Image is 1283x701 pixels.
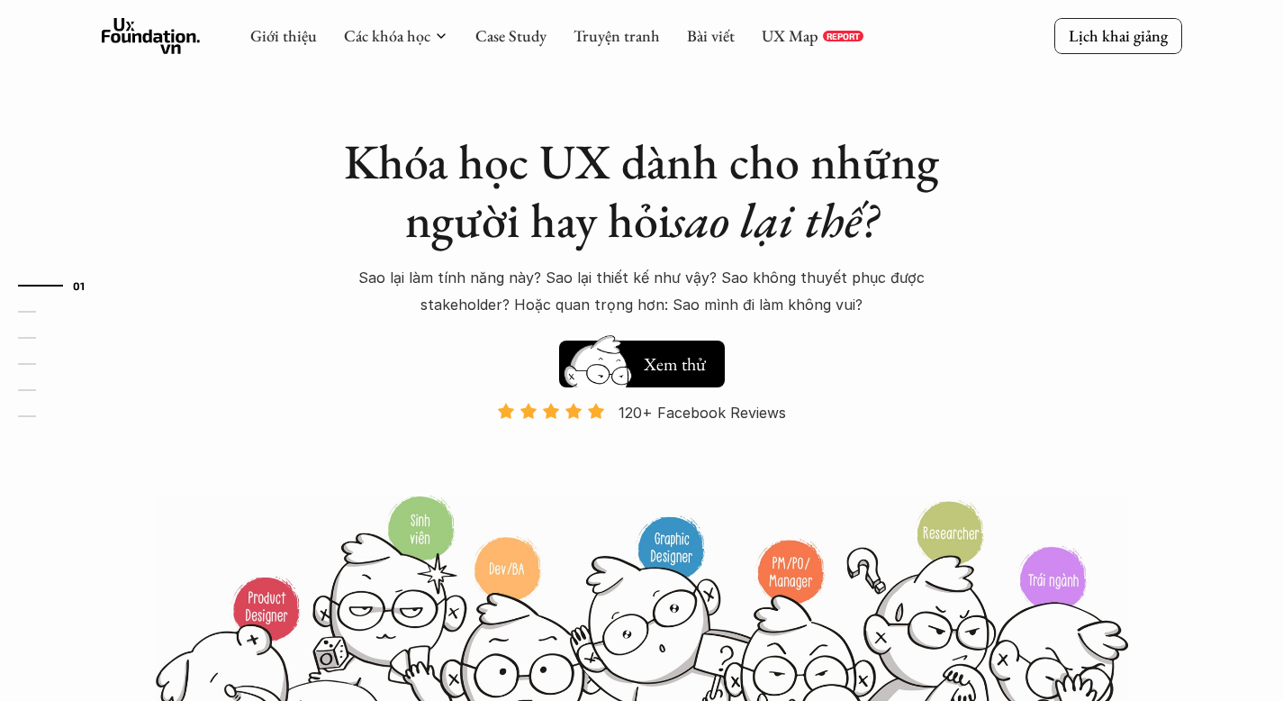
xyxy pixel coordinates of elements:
[73,278,86,291] strong: 01
[18,275,104,296] a: 01
[1069,25,1168,46] p: Lịch khai giảng
[475,25,547,46] a: Case Study
[559,332,725,387] a: Xem thử
[644,351,706,377] h5: Xem thử
[687,25,735,46] a: Bài viết
[762,25,818,46] a: UX Map
[1054,18,1182,53] a: Lịch khai giảng
[827,31,860,41] p: REPORT
[482,402,802,493] a: 120+ Facebook Reviews
[327,132,957,250] h1: Khóa học UX dành cho những người hay hỏi
[619,399,786,426] p: 120+ Facebook Reviews
[671,188,878,251] em: sao lại thế?
[823,31,863,41] a: REPORT
[327,264,957,319] p: Sao lại làm tính năng này? Sao lại thiết kế như vậy? Sao không thuyết phục được stakeholder? Hoặc...
[574,25,660,46] a: Truyện tranh
[344,25,430,46] a: Các khóa học
[250,25,317,46] a: Giới thiệu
